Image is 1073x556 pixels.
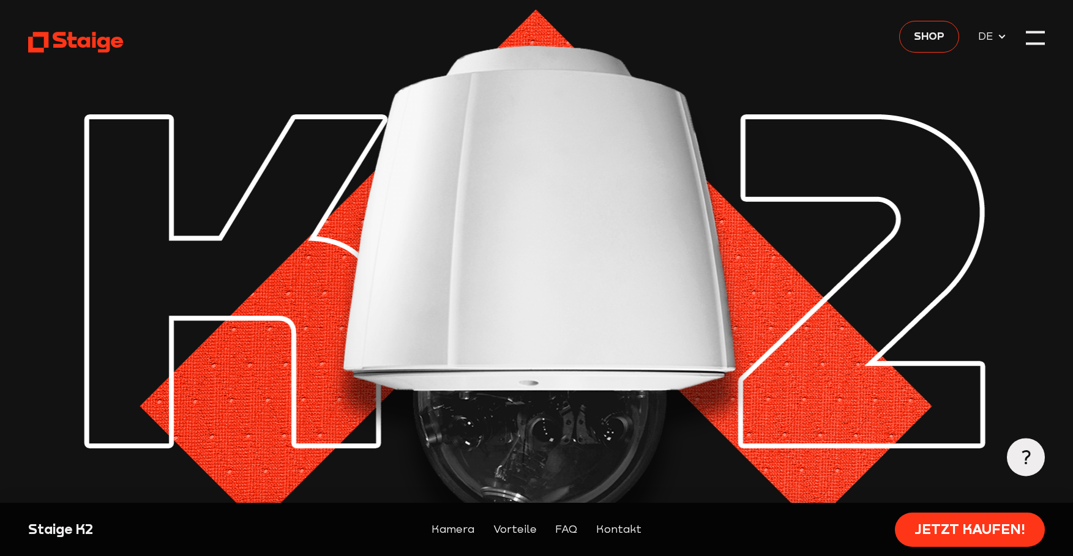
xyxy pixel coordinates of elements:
[596,521,641,538] a: Kontakt
[895,513,1045,547] a: Jetzt kaufen!
[899,21,959,53] a: Shop
[555,521,577,538] a: FAQ
[493,521,537,538] a: Vorteile
[914,28,944,44] span: Shop
[432,521,474,538] a: Kamera
[28,520,272,539] div: Staige K2
[978,28,998,44] span: DE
